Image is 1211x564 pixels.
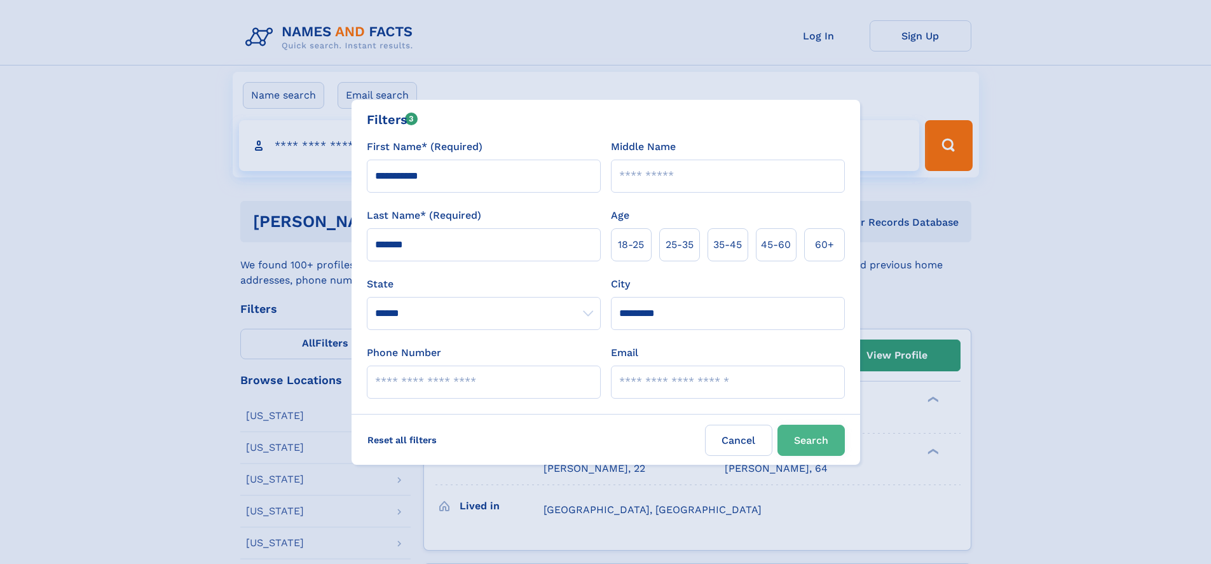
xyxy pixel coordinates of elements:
span: 60+ [815,237,834,252]
span: 45‑60 [761,237,791,252]
label: Last Name* (Required) [367,208,481,223]
span: 25‑35 [666,237,694,252]
label: First Name* (Required) [367,139,482,155]
label: State [367,277,601,292]
label: City [611,277,630,292]
label: Age [611,208,629,223]
label: Reset all filters [359,425,445,455]
span: 35‑45 [713,237,742,252]
span: 18‑25 [618,237,644,252]
button: Search [777,425,845,456]
label: Middle Name [611,139,676,155]
div: Filters [367,110,418,129]
label: Email [611,345,638,361]
label: Phone Number [367,345,441,361]
label: Cancel [705,425,772,456]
